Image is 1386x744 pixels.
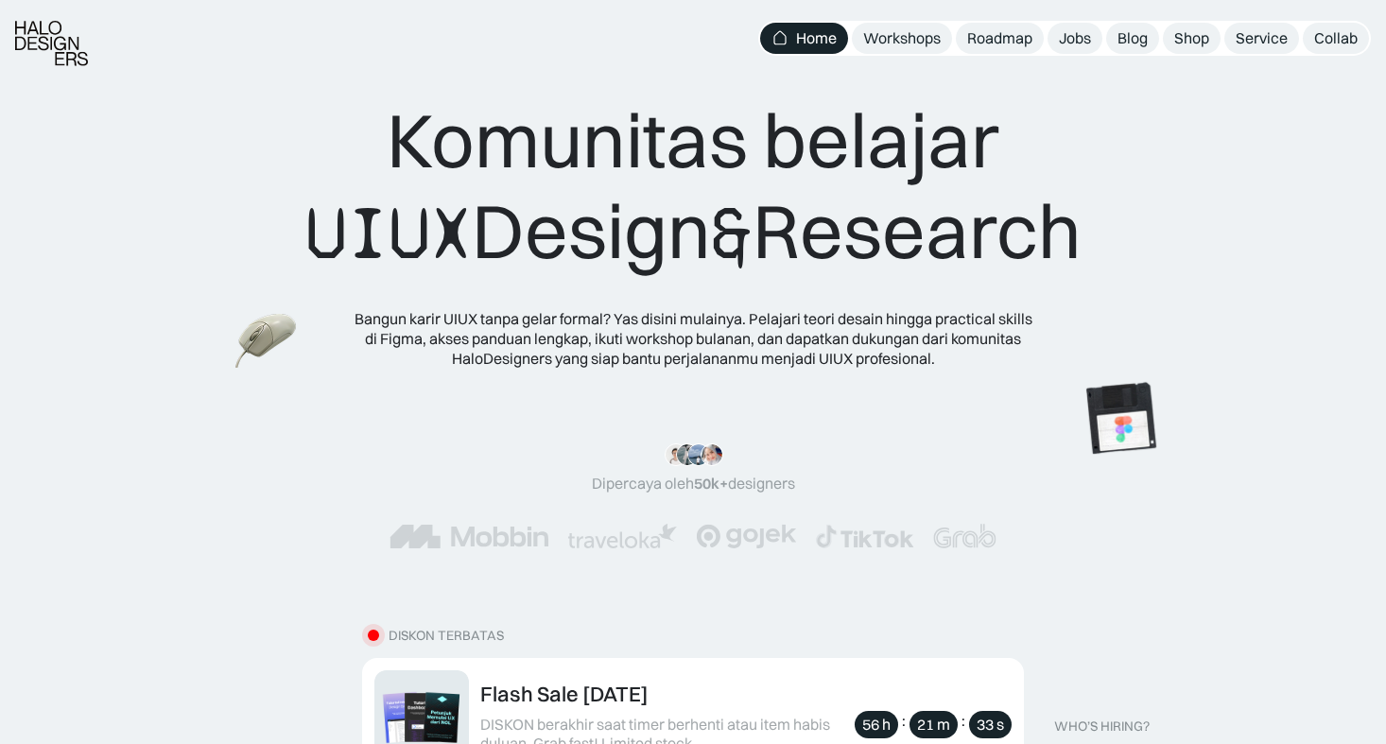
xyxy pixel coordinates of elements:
a: Service [1224,23,1299,54]
div: Jobs [1059,28,1091,48]
a: Jobs [1048,23,1102,54]
a: Shop [1163,23,1221,54]
div: Dipercaya oleh designers [592,474,795,493]
div: 21 m [917,715,950,735]
div: Bangun karir UIUX tanpa gelar formal? Yas disini mulainya. Pelajari teori desain hingga practical... [353,309,1033,368]
div: 33 s [977,715,1004,735]
div: Flash Sale [DATE] [480,682,649,706]
a: Roadmap [956,23,1044,54]
span: & [711,188,753,279]
span: 50k+ [694,474,728,493]
div: Service [1236,28,1288,48]
a: Home [760,23,848,54]
div: Workshops [863,28,941,48]
div: WHO’S HIRING? [1054,718,1150,735]
div: Home [796,28,837,48]
span: UIUX [305,188,472,279]
div: diskon terbatas [389,628,504,644]
div: Roadmap [967,28,1032,48]
a: Collab [1303,23,1369,54]
div: : [962,711,965,731]
a: Blog [1106,23,1159,54]
div: Blog [1117,28,1148,48]
div: : [902,711,906,731]
div: Collab [1314,28,1358,48]
div: 56 h [862,715,891,735]
div: Shop [1174,28,1209,48]
a: Workshops [852,23,952,54]
div: Komunitas belajar Design Research [305,95,1082,279]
